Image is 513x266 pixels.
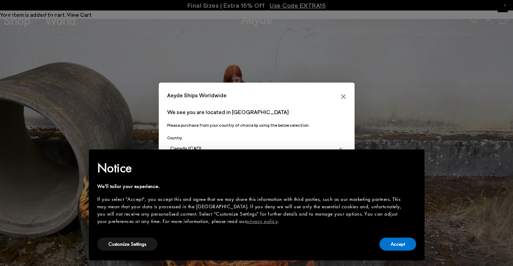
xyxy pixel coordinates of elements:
p: Please purchase from your country of choice by using the below selection: [167,122,346,128]
button: Customize Settings [97,238,157,251]
span: Country [167,135,182,140]
button: Close [338,91,349,102]
h2: Notice [97,159,405,177]
span: × [411,154,415,165]
button: Close this notice [405,152,422,168]
p: We see you are located in [GEOGRAPHIC_DATA] [167,108,346,116]
div: If you select "Accept", you accept this and agree that we may share this information with third p... [97,196,405,225]
a: privacy policy [246,218,278,225]
div: We'll tailor your experience. [97,183,405,190]
span: Aeyde Ships Worldwide [167,91,227,99]
button: Accept [379,238,416,251]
